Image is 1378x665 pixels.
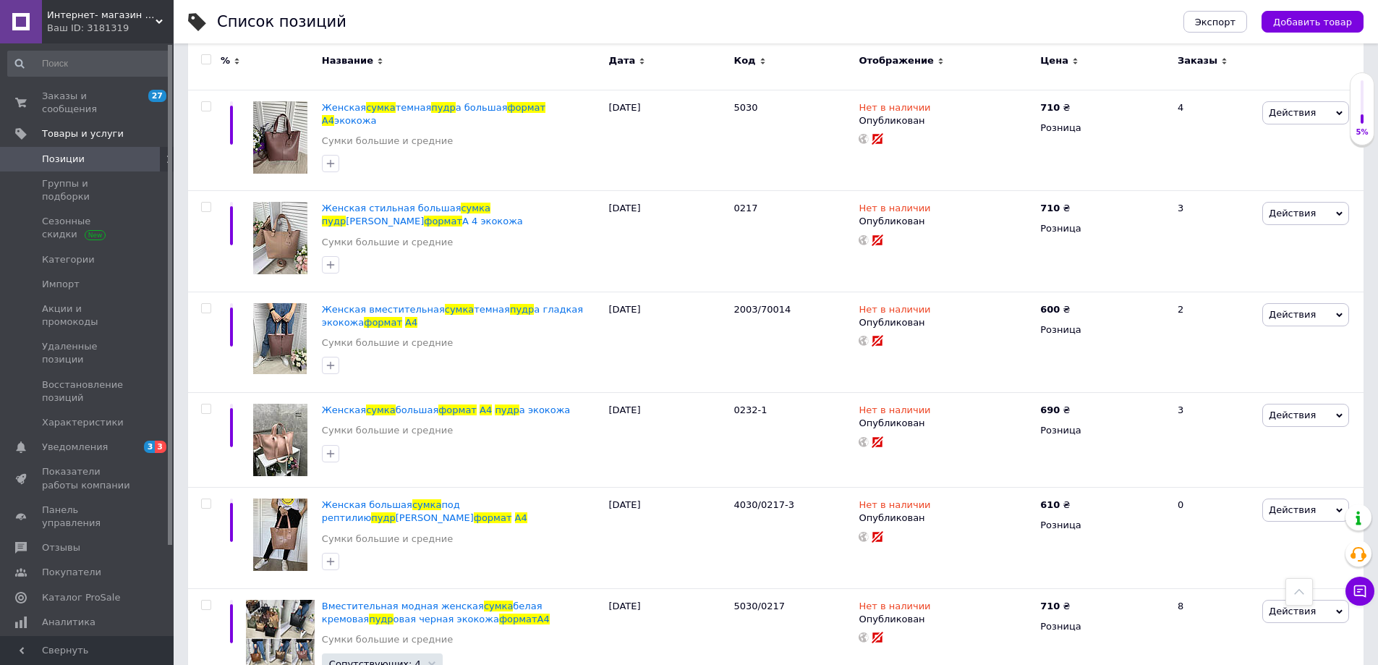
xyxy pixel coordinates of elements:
span: сумка [445,304,474,315]
span: пудр [431,102,455,113]
div: 0 [1169,488,1259,589]
div: Розница [1040,222,1165,235]
input: Поиск [7,51,171,77]
span: Цена [1040,54,1068,67]
span: 0217 [734,203,758,213]
span: Действия [1269,504,1316,515]
div: ₴ [1040,404,1070,417]
span: Заказы [1178,54,1217,67]
span: Нет в наличии [859,601,930,616]
span: Женская стильная большая [322,203,462,213]
a: Женская вместительнаясумкатемнаяпудра гладкая экокожаформатА4 [322,304,583,328]
span: Каталог ProSale [42,591,120,604]
span: Действия [1269,309,1316,320]
img: Женская стильная большая сумка пудра формат А 4 экокожа [253,202,307,274]
span: Покупатели [42,566,101,579]
span: Акции и промокоды [42,302,134,329]
span: Действия [1269,410,1316,420]
span: А4 [405,317,417,328]
span: Удаленные позиции [42,340,134,366]
span: Женская вместительная [322,304,445,315]
div: Ваш ID: 3181319 [47,22,174,35]
span: Нет в наличии [859,404,930,420]
div: [DATE] [605,488,731,589]
div: 5% [1351,127,1374,137]
span: 5030 [734,102,758,113]
span: А4 [515,512,527,523]
a: Сумки большие и средние [322,135,453,148]
div: Розница [1040,519,1165,532]
a: Женская большаясумкапод рептилиюпудр[PERSON_NAME]форматА4 [322,499,527,523]
span: а экокожа [519,404,571,415]
div: Розница [1040,323,1165,336]
span: Категории [42,253,95,266]
div: [DATE] [605,292,731,393]
img: Женская вместительная сумка темная пудра гладкая экокожа формат А4 [253,303,307,374]
span: 5030/0217 [734,601,786,611]
span: формат [499,614,537,624]
span: [PERSON_NAME] [396,512,474,523]
span: Действия [1269,606,1316,617]
span: Товары и услуги [42,127,124,140]
span: а гладкая экокожа [322,304,583,328]
span: А4 [480,404,492,415]
span: 2003/70014 [734,304,791,315]
span: Дата [609,54,636,67]
div: Розница [1040,122,1165,135]
div: Опубликован [859,512,1033,525]
span: Нет в наличии [859,102,930,117]
span: темная [474,304,510,315]
span: пудр [510,304,534,315]
div: 2 [1169,292,1259,393]
span: Уведомления [42,441,108,454]
span: Женская [322,404,366,415]
b: 610 [1040,499,1060,510]
span: формат [474,512,512,523]
a: Сумки большие и средние [322,533,453,546]
span: пудр [371,512,395,523]
span: Позиции [42,153,85,166]
span: Нет в наличии [859,203,930,218]
span: Сезонные скидки [42,215,134,241]
span: Вместительная модная женская [322,601,484,611]
span: сумка [366,102,395,113]
span: экокожа [334,115,376,126]
span: сумка [366,404,395,415]
span: формат [507,102,545,113]
div: Опубликован [859,114,1033,127]
span: Заказы и сообщения [42,90,134,116]
b: 690 [1040,404,1060,415]
div: Опубликован [859,215,1033,228]
span: Импорт [42,278,80,291]
span: сумка [412,499,441,510]
div: Опубликован [859,417,1033,430]
span: пудр [322,216,346,226]
div: [DATE] [605,90,731,191]
div: Розница [1040,620,1165,633]
span: Добавить товар [1273,17,1352,27]
span: [PERSON_NAME] [346,216,424,226]
span: Название [322,54,373,67]
a: Вместительная модная женскаясумкабелая кремоваяпудровая черная экокожаформатА4 [322,601,550,624]
span: А4 [322,115,334,126]
div: ₴ [1040,600,1070,613]
div: 3 [1169,191,1259,292]
span: овая черная экокожа [394,614,499,624]
span: Код [734,54,756,67]
div: ₴ [1040,101,1070,114]
span: Действия [1269,107,1316,118]
span: А 4 экокожа [462,216,523,226]
div: ₴ [1040,499,1070,512]
span: большая [396,404,439,415]
div: ₴ [1040,303,1070,316]
img: Женская большая сумка под рептилию пудра формат А4 [253,499,307,571]
span: 3 [144,441,156,453]
span: 4030/0217-3 [734,499,795,510]
span: сумка [484,601,513,611]
button: Чат с покупателем [1345,577,1374,606]
div: 4 [1169,90,1259,191]
div: ₴ [1040,202,1070,215]
span: Интернет- магазин lena.in.ua [47,9,156,22]
b: 710 [1040,203,1060,213]
div: Опубликован [859,316,1033,329]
